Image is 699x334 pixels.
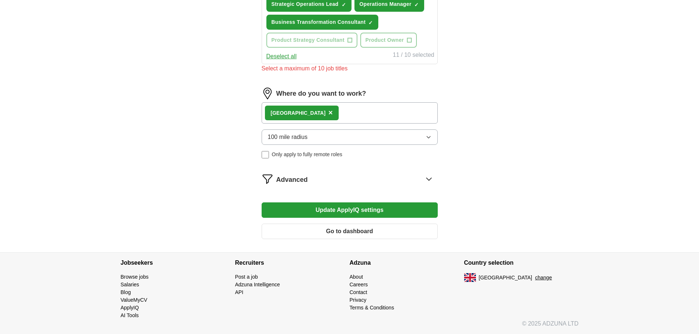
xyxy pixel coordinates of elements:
[262,173,273,185] img: filter
[479,274,532,282] span: [GEOGRAPHIC_DATA]
[350,282,368,287] a: Careers
[360,33,417,48] button: Product Owner
[342,2,346,8] span: ✓
[272,151,342,158] span: Only apply to fully remote roles
[328,109,333,117] span: ×
[535,274,552,282] button: change
[266,52,297,61] button: Deselect all
[414,2,419,8] span: ✓
[121,297,148,303] a: ValueMyCV
[393,51,434,61] div: 11 / 10 selected
[268,133,308,142] span: 100 mile radius
[121,289,131,295] a: Blog
[262,64,438,73] div: Select a maximum of 10 job titles
[276,89,366,99] label: Where do you want to work?
[360,0,412,8] span: Operations Manager
[121,274,149,280] a: Browse jobs
[266,15,379,30] button: Business Transformation Consultant✓
[464,253,579,273] h4: Country selection
[121,305,139,311] a: ApplyIQ
[464,273,476,282] img: UK flag
[235,289,244,295] a: API
[262,88,273,99] img: location.png
[262,151,269,158] input: Only apply to fully remote roles
[350,297,367,303] a: Privacy
[121,282,139,287] a: Salaries
[272,0,339,8] span: Strategic Operations Lead
[266,33,357,48] button: Product Strategy Consultant
[350,289,367,295] a: Contact
[350,305,394,311] a: Terms & Conditions
[272,18,366,26] span: Business Transformation Consultant
[235,274,258,280] a: Post a job
[262,129,438,145] button: 100 mile radius
[272,36,345,44] span: Product Strategy Consultant
[262,224,438,239] button: Go to dashboard
[328,107,333,118] button: ×
[368,20,373,26] span: ✓
[121,312,139,318] a: AI Tools
[115,319,585,334] div: © 2025 ADZUNA LTD
[276,175,308,185] span: Advanced
[350,274,363,280] a: About
[271,109,326,117] div: [GEOGRAPHIC_DATA]
[235,282,280,287] a: Adzuna Intelligence
[365,36,404,44] span: Product Owner
[262,202,438,218] button: Update ApplyIQ settings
